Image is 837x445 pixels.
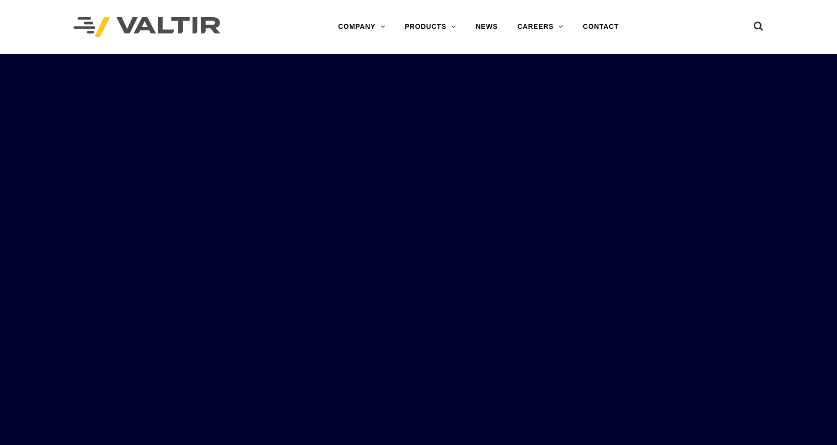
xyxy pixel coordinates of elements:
[573,17,628,37] a: CONTACT
[395,17,466,37] a: PRODUCTS
[328,17,395,37] a: COMPANY
[507,17,573,37] a: CAREERS
[73,17,220,37] img: Valtir
[466,17,507,37] a: NEWS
